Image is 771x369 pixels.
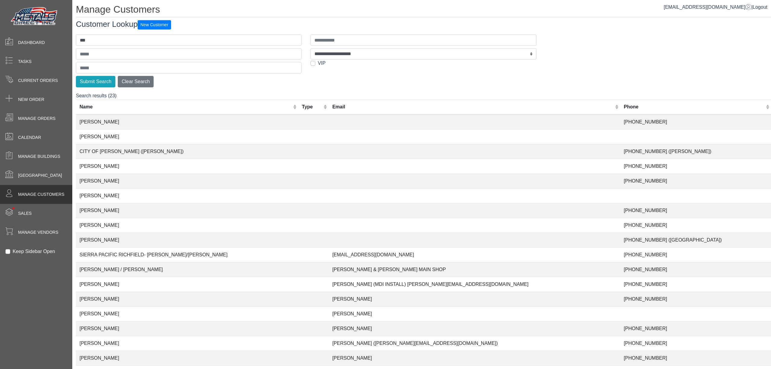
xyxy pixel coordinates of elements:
[620,159,771,174] td: [PHONE_NUMBER]
[620,144,771,159] td: [PHONE_NUMBER] ([PERSON_NAME])
[76,189,298,203] td: [PERSON_NAME]
[76,20,771,30] h3: Customer Lookup
[18,153,60,160] span: Manage Buildings
[620,114,771,130] td: [PHONE_NUMBER]
[80,103,292,111] div: Name
[329,248,620,262] td: [EMAIL_ADDRESS][DOMAIN_NAME]
[76,203,298,218] td: [PERSON_NAME]
[332,103,613,111] div: Email
[6,199,21,218] span: •
[329,277,620,292] td: [PERSON_NAME] (MDI INSTALL) [PERSON_NAME][EMAIL_ADDRESS][DOMAIN_NAME]
[76,159,298,174] td: [PERSON_NAME]
[76,262,298,277] td: [PERSON_NAME] / [PERSON_NAME]
[620,262,771,277] td: [PHONE_NUMBER]
[18,96,44,103] span: New Order
[18,39,45,46] span: Dashboard
[620,277,771,292] td: [PHONE_NUMBER]
[620,248,771,262] td: [PHONE_NUMBER]
[13,248,55,255] label: Keep Sidebar Open
[318,60,326,67] label: VIP
[18,172,62,179] span: [GEOGRAPHIC_DATA]
[329,321,620,336] td: [PERSON_NAME]
[302,103,322,111] div: Type
[118,76,154,87] button: Clear Search
[76,307,298,321] td: [PERSON_NAME]
[18,58,32,65] span: Tasks
[76,144,298,159] td: CITY OF [PERSON_NAME] ([PERSON_NAME])
[18,77,58,84] span: Current Orders
[18,210,32,217] span: Sales
[620,292,771,307] td: [PHONE_NUMBER]
[620,233,771,248] td: [PHONE_NUMBER] ([GEOGRAPHIC_DATA])
[620,218,771,233] td: [PHONE_NUMBER]
[329,307,620,321] td: [PERSON_NAME]
[76,130,298,144] td: [PERSON_NAME]
[76,114,298,130] td: [PERSON_NAME]
[329,262,620,277] td: [PERSON_NAME] & [PERSON_NAME] MAIN SHOP
[76,292,298,307] td: [PERSON_NAME]
[9,5,60,28] img: Metals Direct Inc Logo
[329,336,620,351] td: [PERSON_NAME] ([PERSON_NAME][EMAIL_ADDRESS][DOMAIN_NAME])
[624,103,764,111] div: Phone
[18,229,58,236] span: Manage Vendors
[620,351,771,366] td: [PHONE_NUMBER]
[753,5,767,10] span: Logout
[76,321,298,336] td: [PERSON_NAME]
[664,5,751,10] a: [EMAIL_ADDRESS][DOMAIN_NAME]
[76,218,298,233] td: [PERSON_NAME]
[620,321,771,336] td: [PHONE_NUMBER]
[329,351,620,366] td: [PERSON_NAME]
[664,4,767,11] div: |
[18,191,64,198] span: Manage Customers
[76,277,298,292] td: [PERSON_NAME]
[138,20,171,29] a: New Customer
[18,115,55,122] span: Manage Orders
[76,4,771,17] h1: Manage Customers
[76,76,115,87] button: Submit Search
[76,233,298,248] td: [PERSON_NAME]
[76,248,298,262] td: SIERRA PACIFIC RICHFIELD- [PERSON_NAME]/[PERSON_NAME]
[138,20,171,30] button: New Customer
[76,336,298,351] td: [PERSON_NAME]
[76,351,298,366] td: [PERSON_NAME]
[620,203,771,218] td: [PHONE_NUMBER]
[620,336,771,351] td: [PHONE_NUMBER]
[18,134,41,141] span: Calendar
[76,174,298,189] td: [PERSON_NAME]
[620,174,771,189] td: [PHONE_NUMBER]
[329,292,620,307] td: [PERSON_NAME]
